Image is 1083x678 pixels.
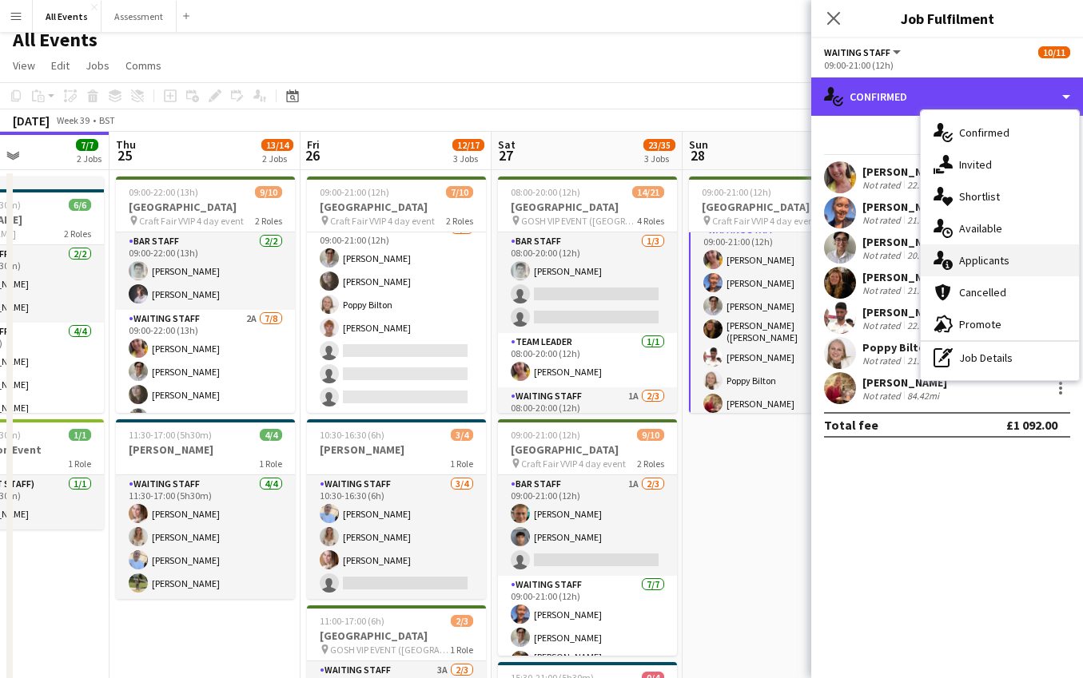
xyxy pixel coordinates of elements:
[116,475,295,599] app-card-role: Waiting Staff4/411:30-17:00 (5h30m)[PERSON_NAME][PERSON_NAME][PERSON_NAME][PERSON_NAME]
[824,46,903,58] button: Waiting Staff
[689,220,868,421] app-card-role: Waiting Staff7/709:00-21:00 (12h)[PERSON_NAME][PERSON_NAME][PERSON_NAME][PERSON_NAME] ([PERSON_NA...
[959,221,1002,236] span: Available
[862,375,947,390] div: [PERSON_NAME]
[904,319,942,331] div: 22.78mi
[904,355,942,367] div: 21.63mi
[1006,417,1057,433] div: £1 092.00
[129,429,212,441] span: 11:30-17:00 (5h30m)
[99,114,115,126] div: BST
[904,249,942,261] div: 20.93mi
[453,153,484,165] div: 3 Jobs
[904,179,942,191] div: 22.06mi
[64,228,91,240] span: 2 Roles
[498,475,677,576] app-card-role: Bar Staff1A2/309:00-21:00 (12h)[PERSON_NAME][PERSON_NAME]
[862,355,904,367] div: Not rated
[862,165,947,179] div: [PERSON_NAME]
[69,199,91,211] span: 6/6
[498,232,677,333] app-card-role: Bar Staff1/308:00-20:00 (12h)[PERSON_NAME]
[904,214,942,226] div: 21.49mi
[307,220,486,413] app-card-role: Waiting Staff1A4/709:00-21:00 (12h)[PERSON_NAME][PERSON_NAME]Poppy Bilton[PERSON_NAME]
[116,200,295,214] h3: [GEOGRAPHIC_DATA]
[69,429,91,441] span: 1/1
[811,77,1083,116] div: Confirmed
[13,58,35,73] span: View
[261,139,293,151] span: 13/14
[86,58,109,73] span: Jobs
[53,114,93,126] span: Week 39
[643,139,675,151] span: 23/35
[921,342,1079,374] div: Job Details
[498,419,677,656] app-job-card: 09:00-21:00 (12h)9/10[GEOGRAPHIC_DATA] Craft Fair VVIP 4 day event2 RolesBar Staff1A2/309:00-21:0...
[498,137,516,152] span: Sat
[451,615,473,627] span: 2/3
[824,417,878,433] div: Total fee
[45,55,76,76] a: Edit
[689,200,868,214] h3: [GEOGRAPHIC_DATA]
[498,387,677,488] app-card-role: Waiting Staff1A2/308:00-20:00 (12h)
[959,253,1009,268] span: Applicants
[116,310,295,526] app-card-role: Waiting Staff2A7/809:00-22:00 (13h)[PERSON_NAME][PERSON_NAME][PERSON_NAME][PERSON_NAME]
[129,186,198,198] span: 09:00-22:00 (13h)
[6,55,42,76] a: View
[824,59,1070,71] div: 09:00-21:00 (12h)
[446,215,473,227] span: 2 Roles
[689,176,868,413] app-job-card: 09:00-21:00 (12h)10/11[GEOGRAPHIC_DATA] Craft Fair VVIP 4 day event3 RolesReserve0/109:00-21:00 (...
[687,146,708,165] span: 28
[959,125,1009,140] span: Confirmed
[255,186,282,198] span: 9/10
[259,458,282,470] span: 1 Role
[904,284,942,296] div: 21.49mi
[637,215,664,227] span: 4 Roles
[305,146,320,165] span: 26
[511,186,580,198] span: 08:00-20:00 (12h)
[959,317,1001,331] span: Promote
[116,137,136,152] span: Thu
[116,442,295,457] h3: [PERSON_NAME]
[862,319,904,331] div: Not rated
[307,176,486,413] div: 09:00-21:00 (12h)7/10[GEOGRAPHIC_DATA] Craft Fair VVIP 4 day event2 Roles[PERSON_NAME][PERSON_NAM...
[119,55,168,76] a: Comms
[632,186,664,198] span: 14/21
[637,429,664,441] span: 9/10
[862,284,904,296] div: Not rated
[116,419,295,599] app-job-card: 11:30-17:00 (5h30m)4/4[PERSON_NAME]1 RoleWaiting Staff4/411:30-17:00 (5h30m)[PERSON_NAME][PERSON_...
[260,429,282,441] span: 4/4
[452,139,484,151] span: 12/17
[498,176,677,413] app-job-card: 08:00-20:00 (12h)14/21[GEOGRAPHIC_DATA] GOSH VIP EVENT ([GEOGRAPHIC_DATA][PERSON_NAME])4 RolesBar...
[862,200,947,214] div: [PERSON_NAME]
[862,179,904,191] div: Not rated
[450,458,473,470] span: 1 Role
[904,390,942,402] div: 84.42mi
[511,429,580,441] span: 09:00-21:00 (12h)
[330,644,450,656] span: GOSH VIP EVENT ([GEOGRAPHIC_DATA][PERSON_NAME])
[862,340,942,355] div: Poppy Bilton
[862,390,904,402] div: Not rated
[320,186,389,198] span: 09:00-21:00 (12h)
[862,235,947,249] div: [PERSON_NAME]
[13,113,50,129] div: [DATE]
[125,58,161,73] span: Comms
[255,215,282,227] span: 2 Roles
[102,1,177,32] button: Assessment
[113,146,136,165] span: 25
[320,429,384,441] span: 10:30-16:30 (6h)
[446,186,473,198] span: 7/10
[330,215,435,227] span: Craft Fair VVIP 4 day event
[450,644,473,656] span: 1 Role
[33,1,102,32] button: All Events
[702,186,771,198] span: 09:00-21:00 (12h)
[76,139,98,151] span: 7/7
[307,137,320,152] span: Fri
[307,442,486,457] h3: [PERSON_NAME]
[116,232,295,310] app-card-role: Bar Staff2/209:00-22:00 (13h)[PERSON_NAME][PERSON_NAME]
[13,28,98,52] h1: All Events
[307,419,486,599] app-job-card: 10:30-16:30 (6h)3/4[PERSON_NAME]1 RoleWaiting Staff3/410:30-16:30 (6h)[PERSON_NAME][PERSON_NAME][...
[521,215,637,227] span: GOSH VIP EVENT ([GEOGRAPHIC_DATA][PERSON_NAME])
[116,176,295,413] app-job-card: 09:00-22:00 (13h)9/10[GEOGRAPHIC_DATA] Craft Fair VVIP 4 day event2 RolesBar Staff2/209:00-22:00 ...
[862,214,904,226] div: Not rated
[498,442,677,457] h3: [GEOGRAPHIC_DATA]
[689,137,708,152] span: Sun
